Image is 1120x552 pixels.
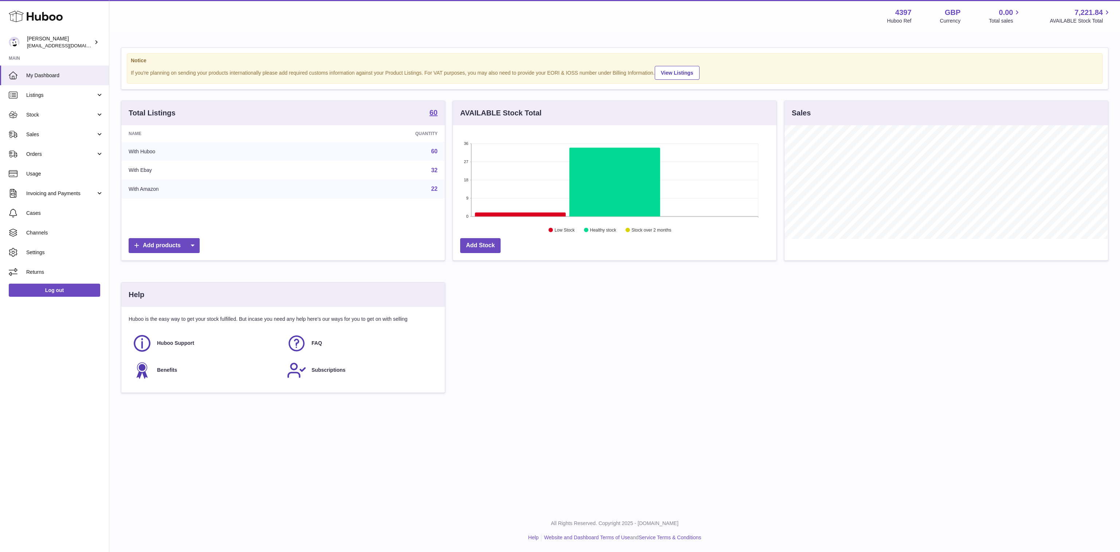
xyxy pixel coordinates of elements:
[464,178,468,182] text: 18
[26,111,96,118] span: Stock
[464,141,468,146] text: 36
[132,360,279,380] a: Benefits
[131,65,1099,80] div: If you're planning on sending your products internationally please add required customs informati...
[27,43,107,48] span: [EMAIL_ADDRESS][DOMAIN_NAME]
[26,249,103,256] span: Settings
[792,108,811,118] h3: Sales
[298,125,445,142] th: Quantity
[26,151,96,158] span: Orders
[989,8,1021,24] a: 0.00 Total sales
[430,109,438,116] strong: 60
[26,170,103,177] span: Usage
[129,108,176,118] h3: Total Listings
[287,334,434,353] a: FAQ
[431,167,438,173] a: 32
[26,190,96,197] span: Invoicing and Payments
[121,142,298,161] td: With Huboo
[9,284,100,297] a: Log out
[895,8,912,17] strong: 4397
[655,66,700,80] a: View Listings
[312,367,345,374] span: Subscriptions
[631,228,671,233] text: Stock over 2 months
[132,334,279,353] a: Huboo Support
[464,159,468,164] text: 27
[466,196,468,200] text: 9
[287,360,434,380] a: Subscriptions
[431,148,438,154] a: 60
[27,35,93,49] div: [PERSON_NAME]
[129,316,438,323] p: Huboo is the easy way to get your stock fulfilled. But incase you need any help here's our ways f...
[131,57,1099,64] strong: Notice
[26,229,103,236] span: Channels
[590,228,616,233] text: Healthy stock
[555,228,575,233] text: Low Stock
[460,108,541,118] h3: AVAILABLE Stock Total
[121,125,298,142] th: Name
[157,340,194,347] span: Huboo Support
[887,17,912,24] div: Huboo Ref
[26,92,96,99] span: Listings
[115,520,1114,527] p: All Rights Reserved. Copyright 2025 - [DOMAIN_NAME]
[129,290,144,300] h3: Help
[528,535,539,540] a: Help
[26,210,103,217] span: Cases
[26,131,96,138] span: Sales
[129,238,200,253] a: Add products
[9,37,20,48] img: drumnnbass@gmail.com
[430,109,438,118] a: 60
[121,161,298,180] td: With Ebay
[999,8,1013,17] span: 0.00
[26,269,103,276] span: Returns
[121,180,298,198] td: With Amazon
[1050,8,1111,24] a: 7,221.84 AVAILABLE Stock Total
[940,17,961,24] div: Currency
[541,534,701,541] li: and
[945,8,960,17] strong: GBP
[1074,8,1103,17] span: 7,221.84
[157,367,177,374] span: Benefits
[639,535,701,540] a: Service Terms & Conditions
[460,238,501,253] a: Add Stock
[431,186,438,192] a: 22
[544,535,630,540] a: Website and Dashboard Terms of Use
[1050,17,1111,24] span: AVAILABLE Stock Total
[466,214,468,218] text: 0
[989,17,1021,24] span: Total sales
[312,340,322,347] span: FAQ
[26,72,103,79] span: My Dashboard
